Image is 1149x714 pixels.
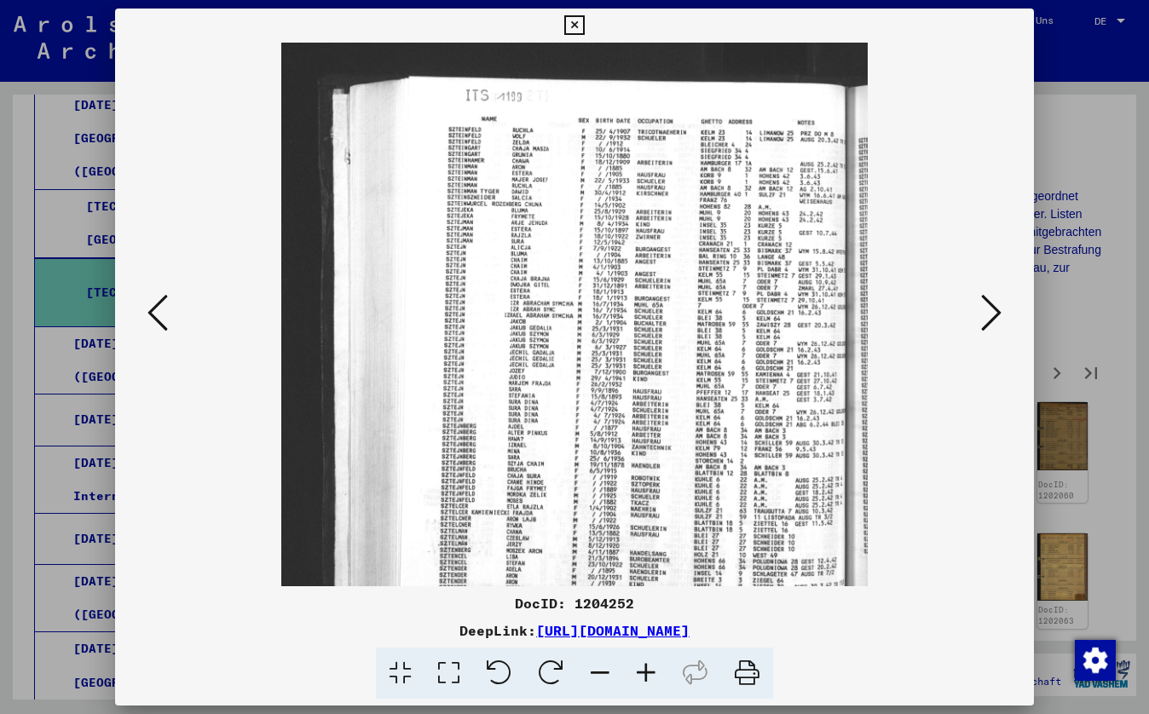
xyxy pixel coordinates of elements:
img: Zustimmung ändern [1075,640,1116,681]
div: DocID: 1204252 [115,593,1034,613]
div: DeepLink: [115,620,1034,641]
div: Zustimmung ändern [1074,639,1115,680]
a: [URL][DOMAIN_NAME] [536,622,690,639]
